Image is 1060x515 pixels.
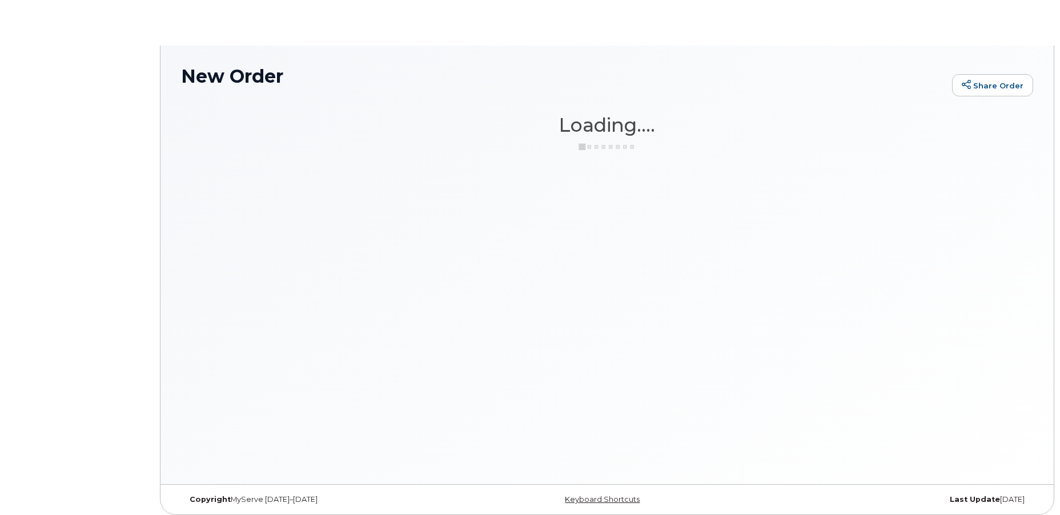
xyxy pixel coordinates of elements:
[749,495,1033,504] div: [DATE]
[181,495,465,504] div: MyServe [DATE]–[DATE]
[950,495,1000,504] strong: Last Update
[565,495,640,504] a: Keyboard Shortcuts
[190,495,231,504] strong: Copyright
[579,143,636,151] img: ajax-loader-3a6953c30dc77f0bf724df975f13086db4f4c1262e45940f03d1251963f1bf2e.gif
[181,115,1033,135] h1: Loading....
[952,74,1033,97] a: Share Order
[181,66,946,86] h1: New Order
